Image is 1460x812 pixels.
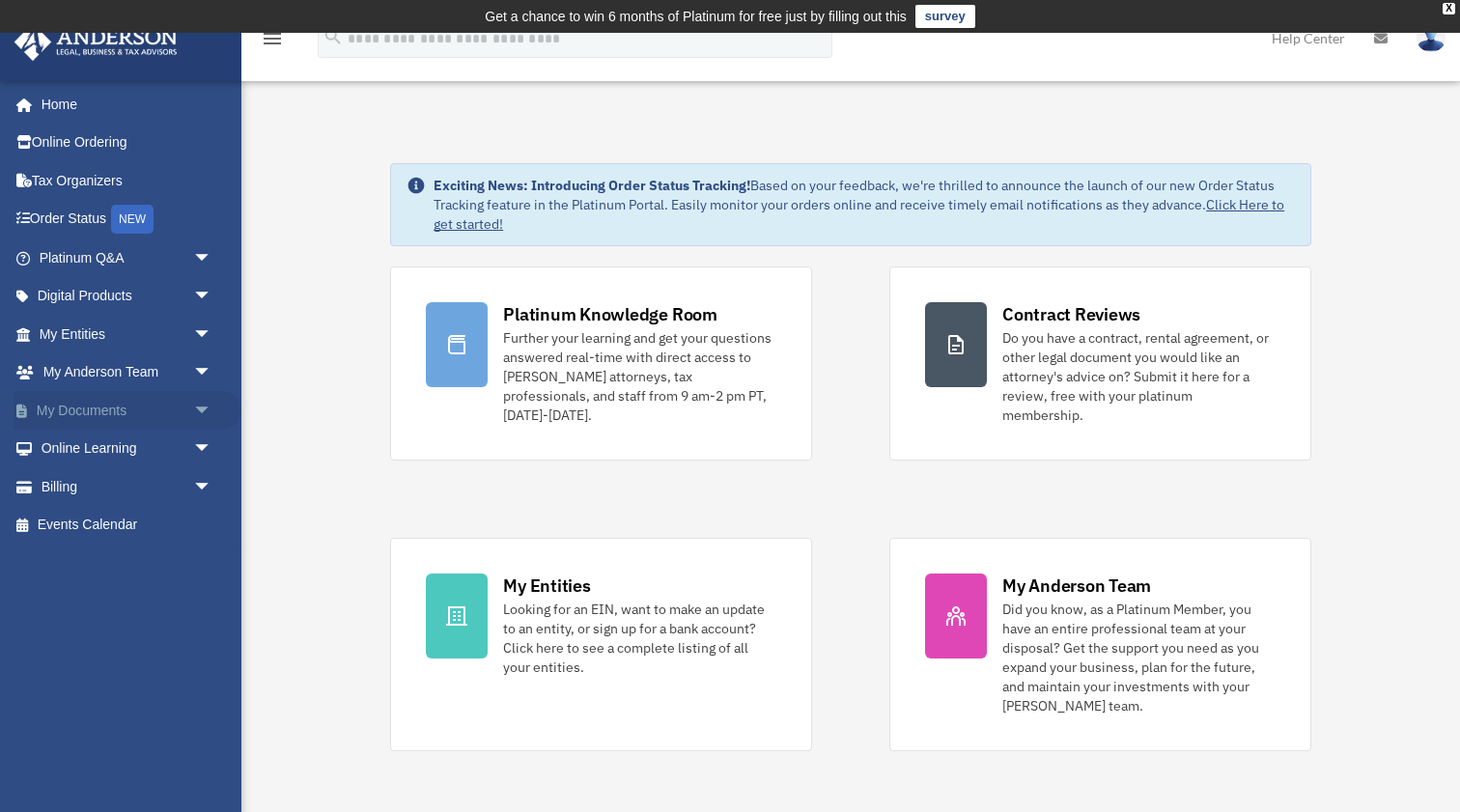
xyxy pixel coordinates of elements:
a: Contract Reviews Do you have a contract, rental agreement, or other legal document you would like... [889,266,1311,461]
strong: Exciting News: Introducing Order Status Tracking! [434,177,750,194]
i: menu [261,27,284,50]
span: arrow_drop_down [193,467,232,507]
div: Further your learning and get your questions answered real-time with direct access to [PERSON_NAM... [503,328,776,425]
a: My Entitiesarrow_drop_down [14,315,241,353]
span: arrow_drop_down [193,430,232,469]
span: arrow_drop_down [193,238,232,278]
div: Based on your feedback, we're thrilled to announce the launch of our new Order Status Tracking fe... [434,176,1295,234]
a: My Anderson Teamarrow_drop_down [14,353,241,392]
i: search [323,26,344,47]
a: Online Learningarrow_drop_down [14,430,241,468]
a: Click Here to get started! [434,196,1284,233]
div: Do you have a contract, rental agreement, or other legal document you would like an attorney's ad... [1002,328,1276,425]
div: My Anderson Team [1002,574,1151,598]
a: My Entities Looking for an EIN, want to make an update to an entity, or sign up for a bank accoun... [390,538,812,751]
div: Get a chance to win 6 months of Platinum for free just by filling out this [485,5,907,28]
a: Platinum Knowledge Room Further your learning and get your questions answered real-time with dire... [390,266,812,461]
span: arrow_drop_down [193,315,232,354]
div: My Entities [503,574,590,598]
div: Did you know, as a Platinum Member, you have an entire professional team at your disposal? Get th... [1002,600,1276,715]
a: Digital Productsarrow_drop_down [14,277,241,316]
div: Contract Reviews [1002,302,1140,326]
a: Platinum Q&Aarrow_drop_down [14,238,241,277]
div: NEW [111,205,154,234]
a: menu [261,34,284,50]
a: My Anderson Team Did you know, as a Platinum Member, you have an entire professional team at your... [889,538,1311,751]
img: Anderson Advisors Platinum Portal [9,23,183,61]
img: User Pic [1417,24,1446,52]
span: arrow_drop_down [193,353,232,393]
a: Events Calendar [14,506,241,545]
a: Online Ordering [14,124,241,162]
div: Looking for an EIN, want to make an update to an entity, or sign up for a bank account? Click her... [503,600,776,677]
div: close [1443,3,1455,14]
div: Platinum Knowledge Room [503,302,717,326]
span: arrow_drop_down [193,277,232,317]
a: My Documentsarrow_drop_down [14,391,241,430]
a: Billingarrow_drop_down [14,467,241,506]
a: Home [14,85,232,124]
a: Order StatusNEW [14,200,241,239]
a: survey [915,5,975,28]
a: Tax Organizers [14,161,241,200]
span: arrow_drop_down [193,391,232,431]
